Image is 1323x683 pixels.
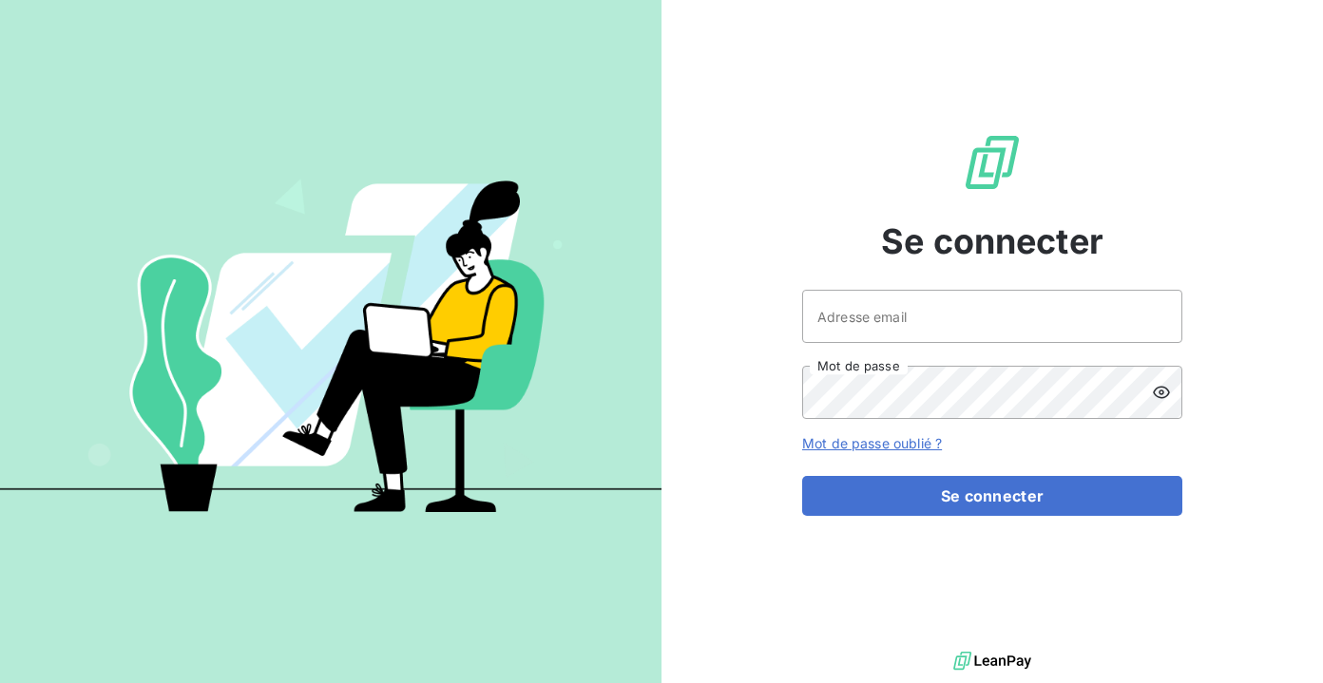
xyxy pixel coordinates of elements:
button: Se connecter [802,476,1182,516]
span: Se connecter [881,216,1103,267]
a: Mot de passe oublié ? [802,435,942,451]
img: Logo LeanPay [962,132,1023,193]
img: logo [953,647,1031,675]
input: placeholder [802,290,1182,343]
